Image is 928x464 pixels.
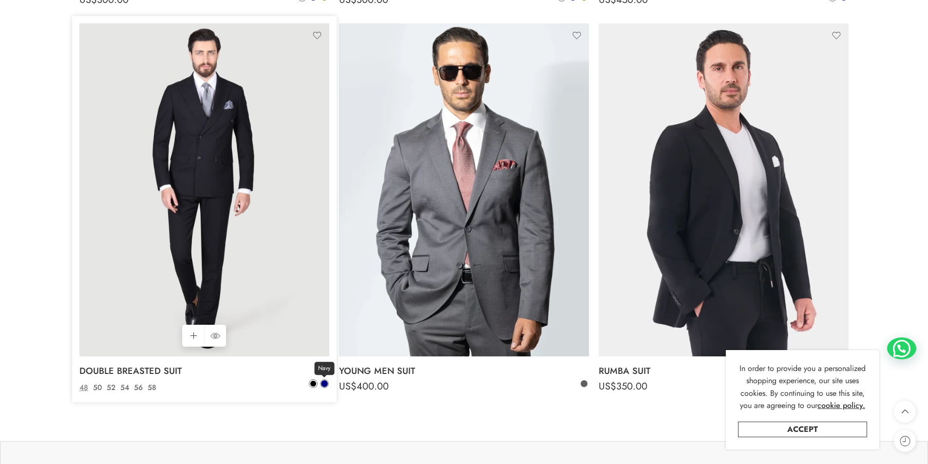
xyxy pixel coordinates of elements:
[599,379,616,393] span: US$
[320,379,329,388] a: Navy
[77,382,91,393] a: 48
[314,362,334,375] span: Navy
[79,379,128,393] bdi: 350.00
[145,382,159,393] a: 58
[739,363,866,411] span: In order to provide you a personalized shopping experience, our site uses cookies. By continuing ...
[91,382,104,393] a: 50
[79,379,97,393] span: US$
[339,379,357,393] span: US$
[182,325,204,347] a: Select options for “DOUBLE BREASTED SUIT”
[817,399,865,412] a: cookie policy.
[204,325,226,347] a: QUICK SHOP
[104,382,118,393] a: 52
[118,382,132,393] a: 54
[339,379,389,393] bdi: 400.00
[599,379,647,393] bdi: 350.00
[132,382,145,393] a: 56
[599,361,849,381] a: RUMBA SUIT
[79,361,329,381] a: DOUBLE BREASTED SUIT
[580,379,588,388] a: Anthracite
[738,422,867,437] a: Accept
[339,361,589,381] a: YOUNG MEN SUIT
